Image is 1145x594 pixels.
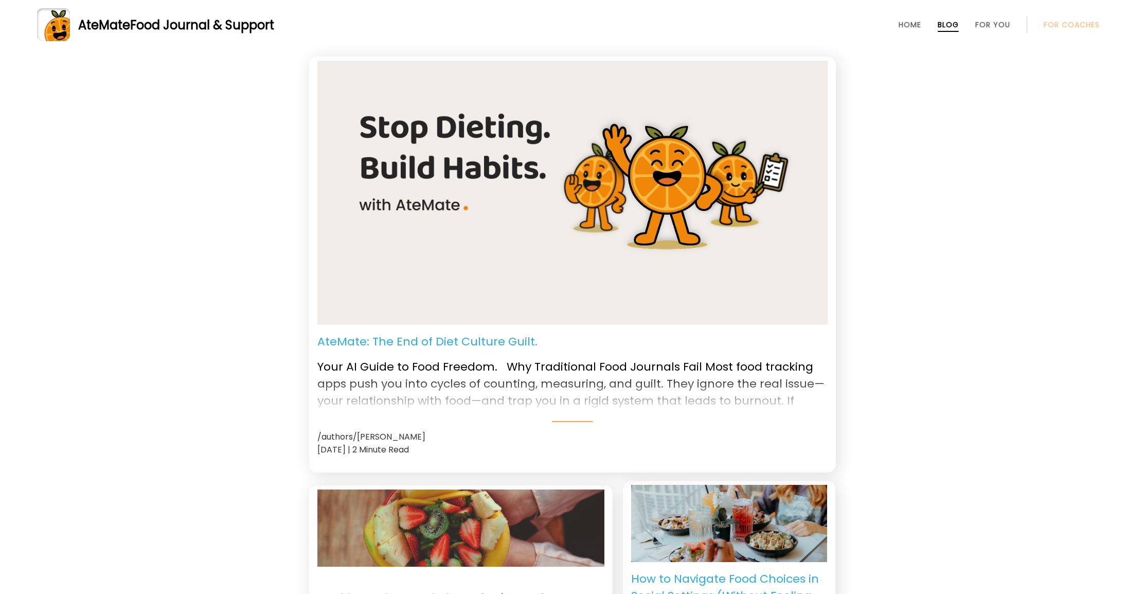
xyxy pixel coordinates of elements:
[899,21,921,29] a: Home
[975,21,1010,29] a: For You
[317,443,828,456] div: [DATE] | 2 Minute Read
[317,333,828,422] a: AteMate: The End of Diet Culture Guilt. Your AI Guide to Food Freedom. Why Traditional Food Journ...
[317,61,828,325] img: Stop Dieting. Build Habits. with AteMate
[631,469,827,578] img: Social Eating. Image: Pexels - thecactusena ‎
[130,16,274,33] span: Food Journal & Support
[317,430,828,443] div: /authors/[PERSON_NAME]
[317,333,538,350] p: AteMate: The End of Diet Culture Guilt.
[938,21,959,29] a: Blog
[631,485,827,562] a: Social Eating. Image: Pexels - thecactusena ‎
[317,350,828,408] p: Your AI Guide to Food Freedom. Why Traditional Food Journals Fail Most food tracking apps push yo...
[317,490,604,567] a: Intuitive Eating. Image: Unsplash-giancarlo-duarte
[1044,21,1100,29] a: For Coaches
[37,8,1108,41] a: AteMateFood Journal & Support
[70,16,274,34] div: AteMate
